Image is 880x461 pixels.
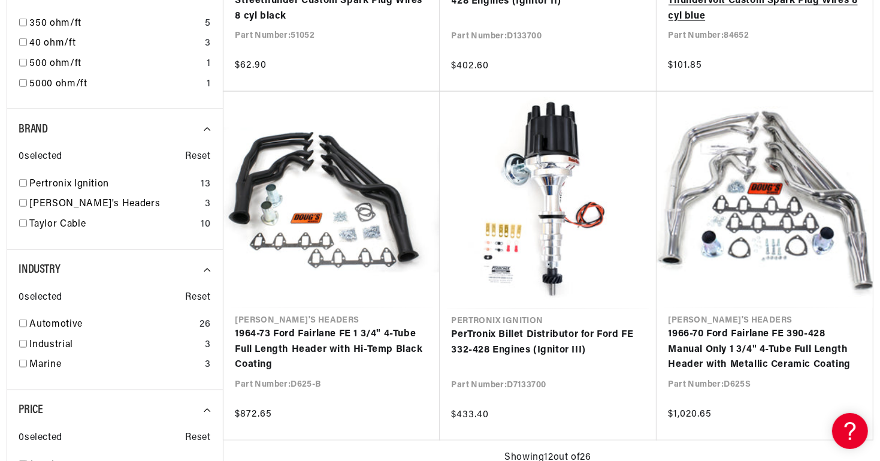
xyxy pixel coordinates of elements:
span: 0 selected [19,430,62,446]
div: 1 [207,77,211,92]
span: 0 selected [19,149,62,165]
div: 3 [205,197,211,212]
div: 3 [205,338,211,353]
a: PerTronix Billet Distributor for Ford FE 332-428 Engines (Ignitor III) [452,327,645,358]
a: Marine [30,357,200,373]
a: 1964-73 Ford Fairlane FE 1 3/4" 4-Tube Full Length Header with Hi-Temp Black Coating [235,327,428,373]
span: Industry [19,264,61,276]
span: Reset [186,430,211,446]
div: 13 [201,177,210,192]
a: 40 ohm/ft [30,36,200,52]
a: 500 ohm/ft [30,56,202,72]
a: [PERSON_NAME]'s Headers [30,197,200,212]
div: 3 [205,36,211,52]
a: 1966-70 Ford Fairlane FE 390-428 Manual Only 1 3/4" 4-Tube Full Length Header with Metallic Ceram... [669,327,861,373]
a: Taylor Cable [30,217,196,233]
span: 0 selected [19,290,62,306]
span: Brand [19,123,48,135]
span: Reset [186,290,211,306]
a: 5000 ohm/ft [30,77,202,92]
a: Automotive [30,317,195,333]
span: Reset [186,149,211,165]
div: 1 [207,56,211,72]
div: 10 [201,217,210,233]
a: 350 ohm/ft [30,16,200,32]
a: Industrial [30,338,200,353]
a: Pertronix Ignition [30,177,196,192]
span: Price [19,404,43,416]
div: 26 [199,317,210,333]
div: 5 [205,16,211,32]
div: 3 [205,357,211,373]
